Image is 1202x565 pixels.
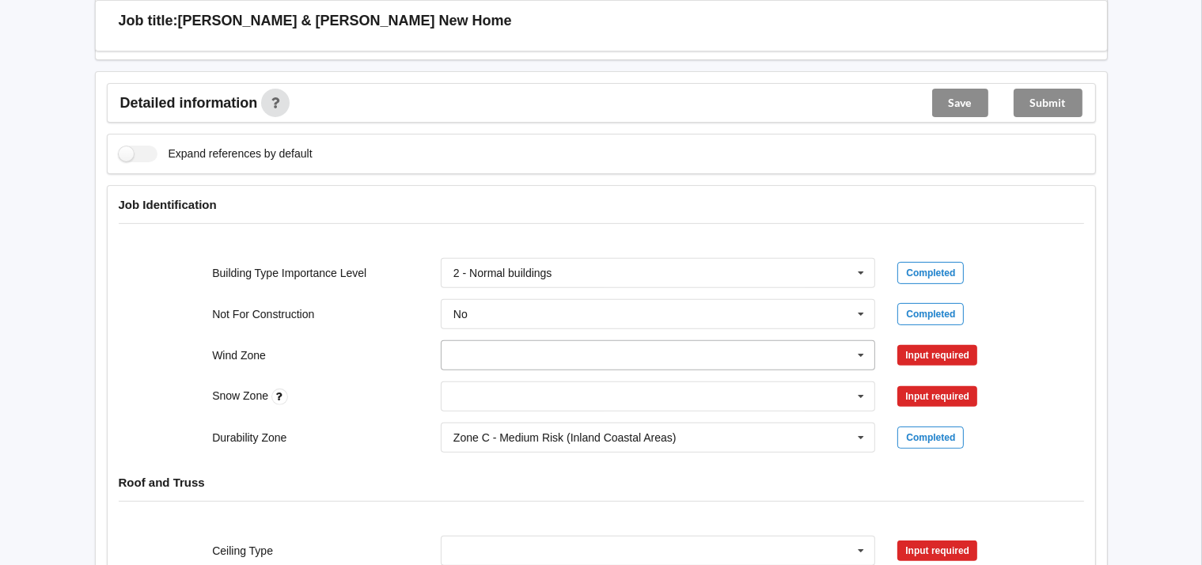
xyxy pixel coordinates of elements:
[897,262,964,284] div: Completed
[119,475,1084,490] h4: Roof and Truss
[212,349,266,362] label: Wind Zone
[119,197,1084,212] h4: Job Identification
[453,267,552,279] div: 2 - Normal buildings
[119,146,313,162] label: Expand references by default
[212,308,314,320] label: Not For Construction
[897,540,977,561] div: Input required
[897,386,977,407] div: Input required
[897,303,964,325] div: Completed
[453,309,468,320] div: No
[212,267,366,279] label: Building Type Importance Level
[897,345,977,366] div: Input required
[212,389,271,402] label: Snow Zone
[212,431,286,444] label: Durability Zone
[897,427,964,449] div: Completed
[178,12,512,30] h3: [PERSON_NAME] & [PERSON_NAME] New Home
[120,96,258,110] span: Detailed information
[119,12,178,30] h3: Job title:
[453,432,677,443] div: Zone C - Medium Risk (Inland Coastal Areas)
[212,544,273,557] label: Ceiling Type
